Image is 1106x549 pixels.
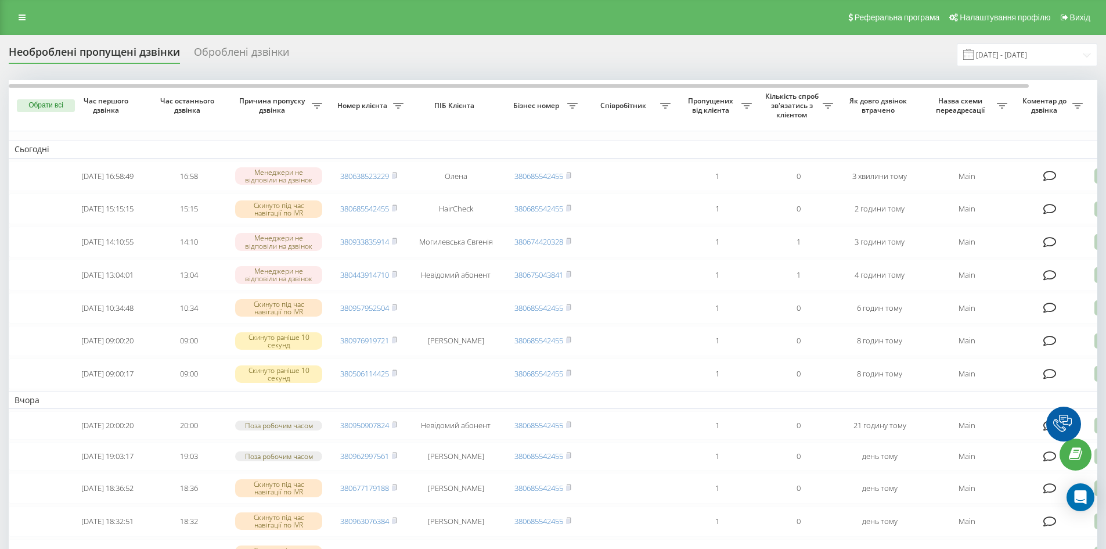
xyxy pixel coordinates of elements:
div: Поза робочим часом [235,421,322,430]
td: 1 [676,161,758,192]
span: Кількість спроб зв'язатись з клієнтом [763,92,823,119]
a: 380506114425 [340,368,389,379]
td: 21 годину тому [839,411,920,440]
td: 4 години тому [839,260,920,290]
a: 380976919721 [340,335,389,346]
div: Менеджери не відповіли на дзвінок [235,233,322,250]
span: Коментар до дзвінка [1019,96,1072,114]
td: 0 [758,442,839,471]
a: 380638523229 [340,171,389,181]
td: Main [920,506,1013,537]
td: 1 [676,411,758,440]
div: Оброблені дзвінки [194,46,289,64]
a: 380957952504 [340,303,389,313]
td: 18:36 [148,473,229,504]
td: 3 години тому [839,227,920,257]
td: Main [920,411,1013,440]
td: 15:15 [148,193,229,224]
td: Невідомий абонент [409,260,502,290]
td: Main [920,193,1013,224]
span: Як довго дзвінок втрачено [848,96,911,114]
td: день тому [839,473,920,504]
td: 18:32 [148,506,229,537]
div: Необроблені пропущені дзвінки [9,46,180,64]
td: 1 [676,326,758,357]
td: 09:00 [148,358,229,389]
td: 13:04 [148,260,229,290]
td: 20:00 [148,411,229,440]
td: день тому [839,442,920,471]
td: Main [920,161,1013,192]
td: 1 [758,227,839,257]
td: 2 години тому [839,193,920,224]
span: Час останнього дзвінка [157,96,220,114]
td: 1 [676,358,758,389]
a: 380950907824 [340,420,389,430]
td: Могилевська Євгенія [409,227,502,257]
td: [DATE] 15:15:15 [67,193,148,224]
a: 380685542455 [514,335,563,346]
span: Час першого дзвінка [76,96,139,114]
td: 14:10 [148,227,229,257]
td: 1 [676,193,758,224]
td: 09:00 [148,326,229,357]
a: 380685542455 [514,203,563,214]
div: Скинуто під час навігації по IVR [235,512,322,530]
td: Олена [409,161,502,192]
td: 10:34 [148,293,229,324]
td: Невідомий абонент [409,411,502,440]
div: Скинуто під час навігації по IVR [235,200,322,218]
button: Обрати всі [17,99,75,112]
td: [DATE] 18:32:51 [67,506,148,537]
td: 1 [676,260,758,290]
a: 380933835914 [340,236,389,247]
td: Main [920,326,1013,357]
div: Скинуто під час навігації по IVR [235,299,322,317]
td: [PERSON_NAME] [409,326,502,357]
a: 380685542455 [514,516,563,526]
span: Реферальна програма [855,13,940,22]
span: Налаштування профілю [960,13,1050,22]
a: 380674420328 [514,236,563,247]
span: ПІБ Клієнта [419,101,492,110]
a: 380685542455 [514,420,563,430]
td: [PERSON_NAME] [409,442,502,471]
div: Open Intercom Messenger [1067,483,1094,511]
span: Співробітник [589,101,660,110]
div: Менеджери не відповіли на дзвінок [235,167,322,185]
td: 0 [758,293,839,324]
a: 380677179188 [340,483,389,493]
span: Назва схеми переадресації [926,96,997,114]
td: [DATE] 19:03:17 [67,442,148,471]
td: 0 [758,506,839,537]
div: Менеджери не відповіли на дзвінок [235,266,322,284]
td: 0 [758,161,839,192]
a: 380675043841 [514,270,563,280]
td: [DATE] 14:10:55 [67,227,148,257]
td: 0 [758,473,839,504]
a: 380962997561 [340,451,389,461]
td: 1 [676,473,758,504]
a: 380443914710 [340,270,389,280]
td: 1 [676,293,758,324]
a: 380963076384 [340,516,389,526]
td: 19:03 [148,442,229,471]
td: [DATE] 18:36:52 [67,473,148,504]
span: Вихід [1070,13,1090,22]
td: [PERSON_NAME] [409,506,502,537]
td: [DATE] 09:00:17 [67,358,148,389]
a: 380685542455 [514,483,563,493]
td: Main [920,260,1013,290]
div: Поза робочим часом [235,451,322,461]
td: 1 [676,227,758,257]
td: 1 [676,442,758,471]
a: 380685542455 [340,203,389,214]
span: Бізнес номер [508,101,567,110]
a: 380685542455 [514,171,563,181]
a: 380685542455 [514,451,563,461]
td: 1 [676,506,758,537]
td: 8 годин тому [839,358,920,389]
td: Main [920,293,1013,324]
td: [DATE] 16:58:49 [67,161,148,192]
td: 16:58 [148,161,229,192]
